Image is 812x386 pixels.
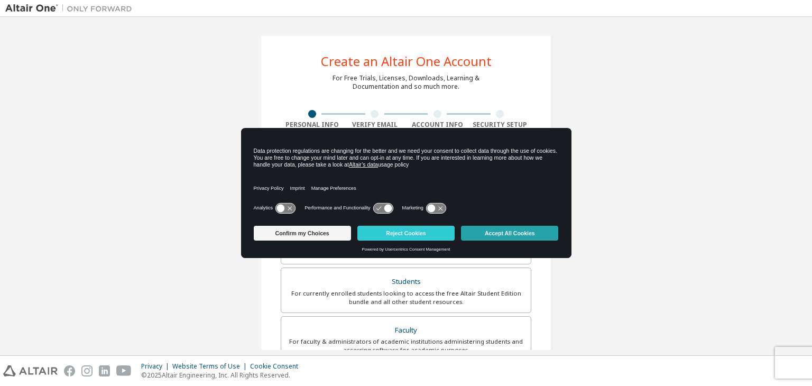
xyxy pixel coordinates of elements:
[281,121,344,129] div: Personal Info
[333,74,479,91] div: For Free Trials, Licenses, Downloads, Learning & Documentation and so much more.
[288,274,524,289] div: Students
[344,121,407,129] div: Verify Email
[141,362,172,371] div: Privacy
[469,121,532,129] div: Security Setup
[321,55,492,68] div: Create an Altair One Account
[141,371,304,380] p: © 2025 Altair Engineering, Inc. All Rights Reserved.
[81,365,93,376] img: instagram.svg
[288,323,524,338] div: Faculty
[288,289,524,306] div: For currently enrolled students looking to access the free Altair Student Edition bundle and all ...
[250,362,304,371] div: Cookie Consent
[116,365,132,376] img: youtube.svg
[5,3,137,14] img: Altair One
[64,365,75,376] img: facebook.svg
[288,337,524,354] div: For faculty & administrators of academic institutions administering students and accessing softwa...
[172,362,250,371] div: Website Terms of Use
[99,365,110,376] img: linkedin.svg
[406,121,469,129] div: Account Info
[3,365,58,376] img: altair_logo.svg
